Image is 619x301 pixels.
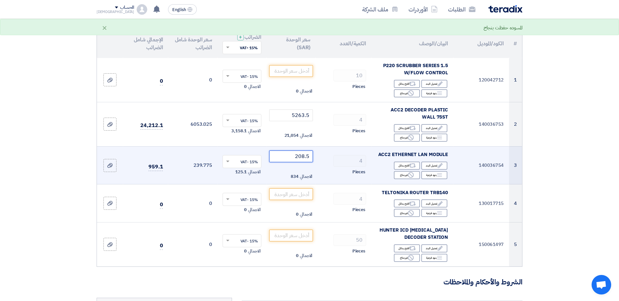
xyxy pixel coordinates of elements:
[291,173,299,180] span: 834
[453,58,509,102] td: 120042712
[352,248,365,254] span: Pieces
[421,171,447,179] div: بنود فرعية
[509,222,522,266] td: 5
[168,29,217,58] th: سعر الوحدة شامل الضرائب
[248,248,260,254] span: الاجمالي
[352,128,365,134] span: Pieces
[248,169,260,175] span: الاجمالي
[97,10,134,14] div: [DEMOGRAPHIC_DATA]
[148,163,163,171] span: 959.1
[333,193,366,205] input: RFQ_STEP1.ITEMS.2.AMOUNT_TITLE
[391,106,448,121] span: ACC2 DECODER PLASTIC WALL 75ST
[168,222,217,266] td: 0
[371,29,453,58] th: البيان/الوصف
[509,29,522,58] th: #
[248,128,260,134] span: الاجمالي
[394,162,420,170] div: اقترح بدائل
[300,252,312,259] span: الاجمالي
[443,2,481,17] a: الطلبات
[300,88,312,94] span: الاجمالي
[269,230,313,241] input: أدخل سعر الوحدة
[453,222,509,266] td: 150061497
[267,29,316,58] th: سعر الوحدة (SAR)
[453,184,509,222] td: 130017715
[394,254,420,262] div: غير متاح
[223,114,261,127] ng-select: VAT
[296,88,299,94] span: 0
[300,211,312,218] span: الاجمالي
[223,155,261,168] ng-select: VAT
[235,169,247,175] span: 125.1
[352,207,365,213] span: Pieces
[140,122,163,130] span: 24,212.1
[300,132,312,139] span: الاجمالي
[394,199,420,208] div: اقترح بدائل
[421,244,447,252] div: تعديل البند
[403,2,443,17] a: الأوردرات
[509,184,522,222] td: 4
[160,77,163,85] span: 0
[509,102,522,146] td: 2
[160,242,163,250] span: 0
[394,171,420,179] div: غير متاح
[421,80,447,88] div: تعديل البند
[316,29,371,58] th: الكمية/العدد
[168,4,197,15] button: English
[484,24,522,32] div: المسوده حفظت بنجاح
[168,58,217,102] td: 0
[453,146,509,184] td: 140036754
[223,193,261,206] ng-select: VAT
[378,151,448,158] span: ACC2 ETHERNET LAN MODULE
[168,184,217,222] td: 0
[592,275,611,294] a: Open chat
[137,4,147,15] img: profile_test.png
[394,80,420,88] div: اقترح بدائل
[352,83,365,90] span: Pieces
[223,234,261,247] ng-select: VAT
[269,150,313,162] input: أدخل سعر الوحدة
[509,58,522,102] td: 1
[296,252,299,259] span: 0
[333,70,366,81] input: RFQ_STEP1.ITEMS.2.AMOUNT_TITLE
[244,207,247,213] span: 0
[120,5,134,10] div: الحساب
[168,146,217,184] td: 239.775
[172,7,186,12] span: English
[244,248,247,254] span: 0
[453,29,509,58] th: الكود/الموديل
[244,83,247,90] span: 0
[269,188,313,200] input: أدخل سعر الوحدة
[223,70,261,83] ng-select: VAT
[285,132,299,139] span: 21,054
[269,109,313,121] input: أدخل سعر الوحدة
[421,199,447,208] div: تعديل البند
[217,29,267,58] th: الضرائب
[421,162,447,170] div: تعديل البند
[509,146,522,184] td: 3
[168,102,217,146] td: 6053.025
[123,29,168,58] th: الإجمالي شامل الضرائب
[333,114,366,126] input: RFQ_STEP1.ITEMS.2.AMOUNT_TITLE
[248,207,260,213] span: الاجمالي
[383,62,448,77] span: P220 SCRUBBER SERIES 1.5 W/FLOW CONTROL
[352,169,365,175] span: Pieces
[488,5,522,13] img: Teradix logo
[382,189,448,196] span: TELTONIKA ROUTER TRB140
[357,2,403,17] a: ملف الشركة
[300,173,312,180] span: الاجمالي
[379,226,448,241] span: HUNTER ICD [MEDICAL_DATA] DECODER STATION
[239,33,242,41] span: +
[421,134,447,142] div: بنود فرعية
[333,155,366,167] input: RFQ_STEP1.ITEMS.2.AMOUNT_TITLE
[394,244,420,252] div: اقترح بدائل
[231,128,247,134] span: 3,158.1
[97,277,522,287] h3: الشروط والأحكام والملاحظات
[394,134,420,142] div: غير متاح
[333,234,366,246] input: RFQ_STEP1.ITEMS.2.AMOUNT_TITLE
[421,124,447,132] div: تعديل البند
[269,65,313,77] input: أدخل سعر الوحدة
[394,124,420,132] div: اقترح بدائل
[296,211,299,218] span: 0
[453,102,509,146] td: 140036753
[421,89,447,97] div: بنود فرعية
